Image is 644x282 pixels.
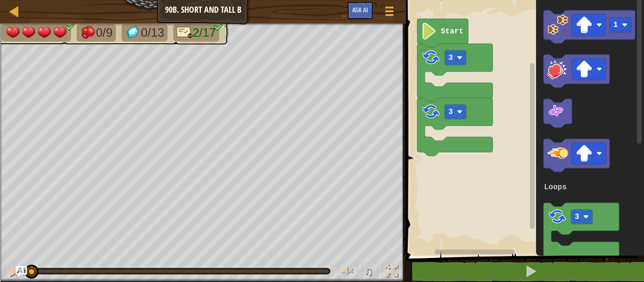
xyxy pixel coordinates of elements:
button: Ask AI [16,266,27,277]
text: 1 [613,21,618,29]
button: Ask AI [347,2,373,19]
text: 3 [448,108,453,116]
text: Loops [544,183,567,192]
button: ♫ [362,263,378,282]
button: Ctrl + P: Pause [5,263,24,282]
span: Ask AI [352,5,368,14]
text: 3 [448,54,453,62]
text: Start [441,27,463,36]
button: Adjust volume [339,263,357,282]
button: Show game menu [378,2,401,24]
text: 3 [575,213,579,221]
span: ♫ [364,264,373,278]
button: Toggle fullscreen [382,263,401,282]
